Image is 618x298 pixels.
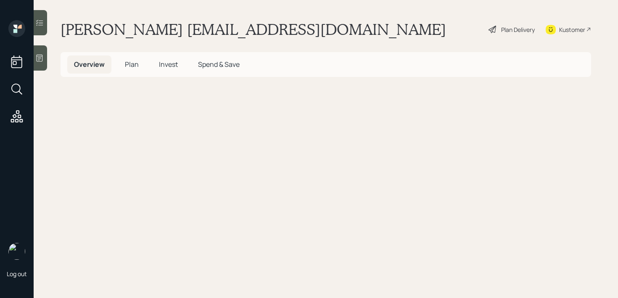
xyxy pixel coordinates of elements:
[74,60,105,69] span: Overview
[159,60,178,69] span: Invest
[198,60,240,69] span: Spend & Save
[7,270,27,278] div: Log out
[61,20,446,39] h1: [PERSON_NAME] [EMAIL_ADDRESS][DOMAIN_NAME]
[501,25,535,34] div: Plan Delivery
[125,60,139,69] span: Plan
[559,25,585,34] div: Kustomer
[8,243,25,260] img: retirable_logo.png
